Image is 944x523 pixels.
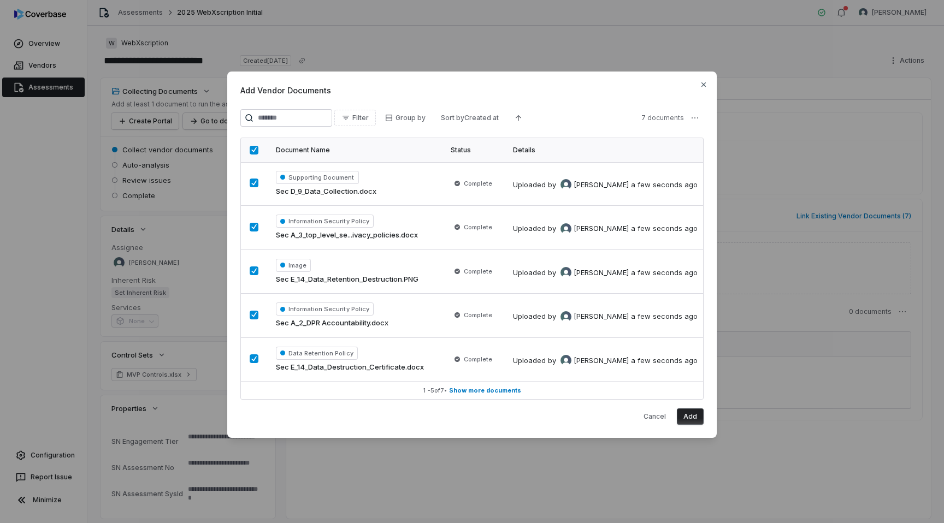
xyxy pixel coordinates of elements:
[464,267,492,276] span: Complete
[352,114,369,122] span: Filter
[513,223,698,234] div: Uploaded
[574,223,629,234] span: [PERSON_NAME]
[631,180,698,191] div: a few seconds ago
[276,146,433,154] div: Document Name
[548,311,629,322] div: by
[513,146,700,154] div: Details
[513,311,698,322] div: Uploaded
[560,355,571,366] img: Sayantan Bhattacherjee avatar
[508,110,529,126] button: Ascending
[276,347,358,360] span: Data Retention Policy
[548,223,629,234] div: by
[574,355,629,366] span: [PERSON_NAME]
[451,146,495,154] div: Status
[641,114,684,122] span: 7 documents
[574,268,629,278] span: [PERSON_NAME]
[276,362,424,373] span: Sec E_14_Data_Destruction_Certificate.docx
[513,355,698,366] div: Uploaded
[514,114,523,122] svg: Ascending
[574,311,629,322] span: [PERSON_NAME]
[276,318,388,329] span: Sec A_2_DPR Accountability.docx
[548,355,629,366] div: by
[548,267,629,278] div: by
[276,259,311,272] span: Image
[637,408,672,425] button: Cancel
[276,230,418,241] span: Sec A_3_top_level_se...ivacy_policies.docx
[677,408,704,425] button: Add
[560,311,571,322] img: Sayantan Bhattacherjee avatar
[464,311,492,319] span: Complete
[464,179,492,188] span: Complete
[631,311,698,322] div: a few seconds ago
[574,180,629,191] span: [PERSON_NAME]
[276,186,376,197] span: Sec D_9_Data_Collection.docx
[513,267,698,278] div: Uploaded
[276,302,374,316] span: Information Security Policy
[449,387,521,395] span: Show more documents
[560,179,571,190] img: Sayantan Bhattacherjee avatar
[464,355,492,364] span: Complete
[464,223,492,231] span: Complete
[378,110,432,126] button: Group by
[241,382,703,399] button: 1 -5of7• Show more documents
[560,223,571,234] img: Sayantan Bhattacherjee avatar
[513,179,698,190] div: Uploaded
[631,268,698,278] div: a few seconds ago
[434,110,505,126] button: Sort byCreated at
[548,179,629,190] div: by
[334,110,376,126] button: Filter
[560,267,571,278] img: Sayantan Bhattacherjee avatar
[631,355,698,366] div: a few seconds ago
[276,171,359,184] span: Supporting Document
[240,85,704,96] span: Add Vendor Documents
[276,274,418,285] span: Sec E_14_Data_Retention_Destruction.PNG
[276,215,374,228] span: Information Security Policy
[631,223,698,234] div: a few seconds ago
